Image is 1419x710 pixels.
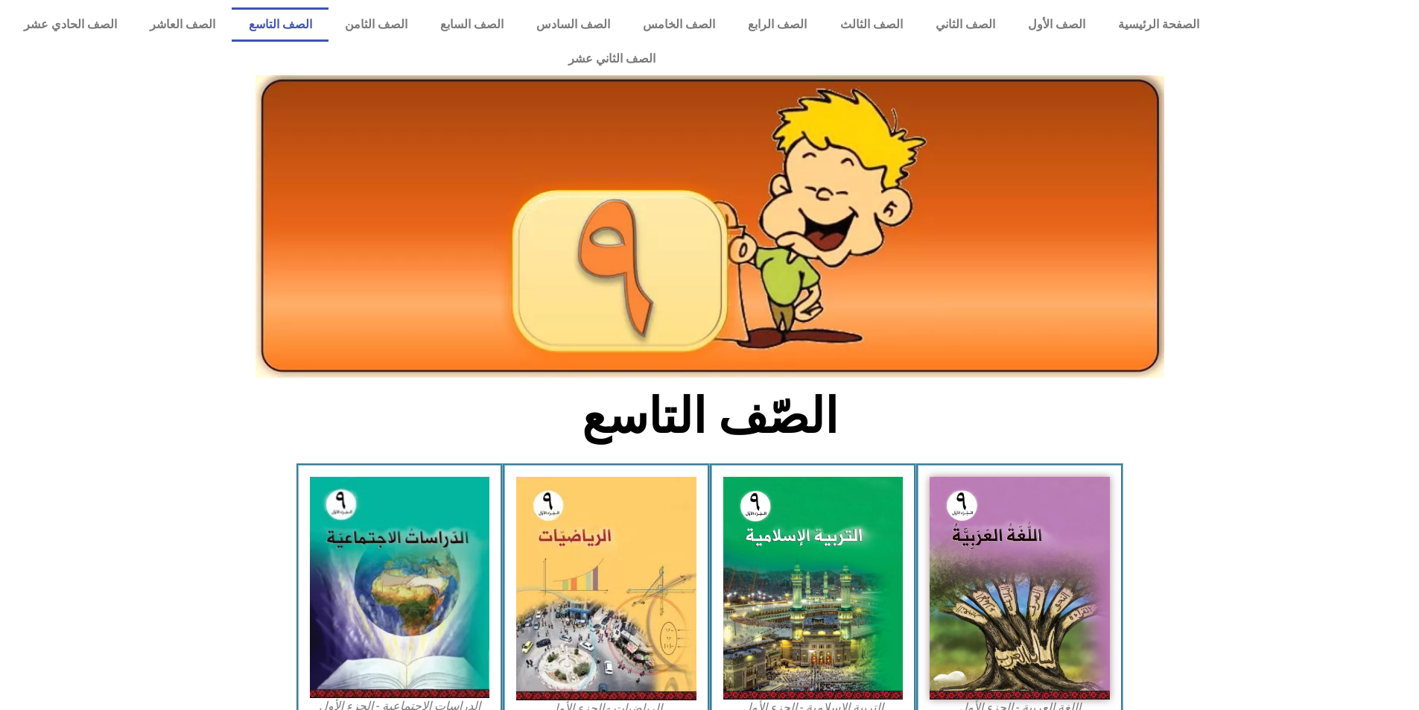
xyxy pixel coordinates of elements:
[520,7,626,42] a: الصف السادس
[7,42,1216,76] a: الصف الثاني عشر
[919,7,1012,42] a: الصف الثاني
[626,7,731,42] a: الصف الخامس
[1012,7,1102,42] a: الصف الأول
[328,7,424,42] a: الصف الثامن
[1102,7,1216,42] a: الصفحة الرئيسية
[731,7,823,42] a: الصف الرابع
[463,387,956,446] h2: الصّف التاسع
[232,7,328,42] a: الصف التاسع
[133,7,232,42] a: الصف العاشر
[7,7,133,42] a: الصف الحادي عشر
[424,7,520,42] a: الصف السابع
[823,7,918,42] a: الصف الثالث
